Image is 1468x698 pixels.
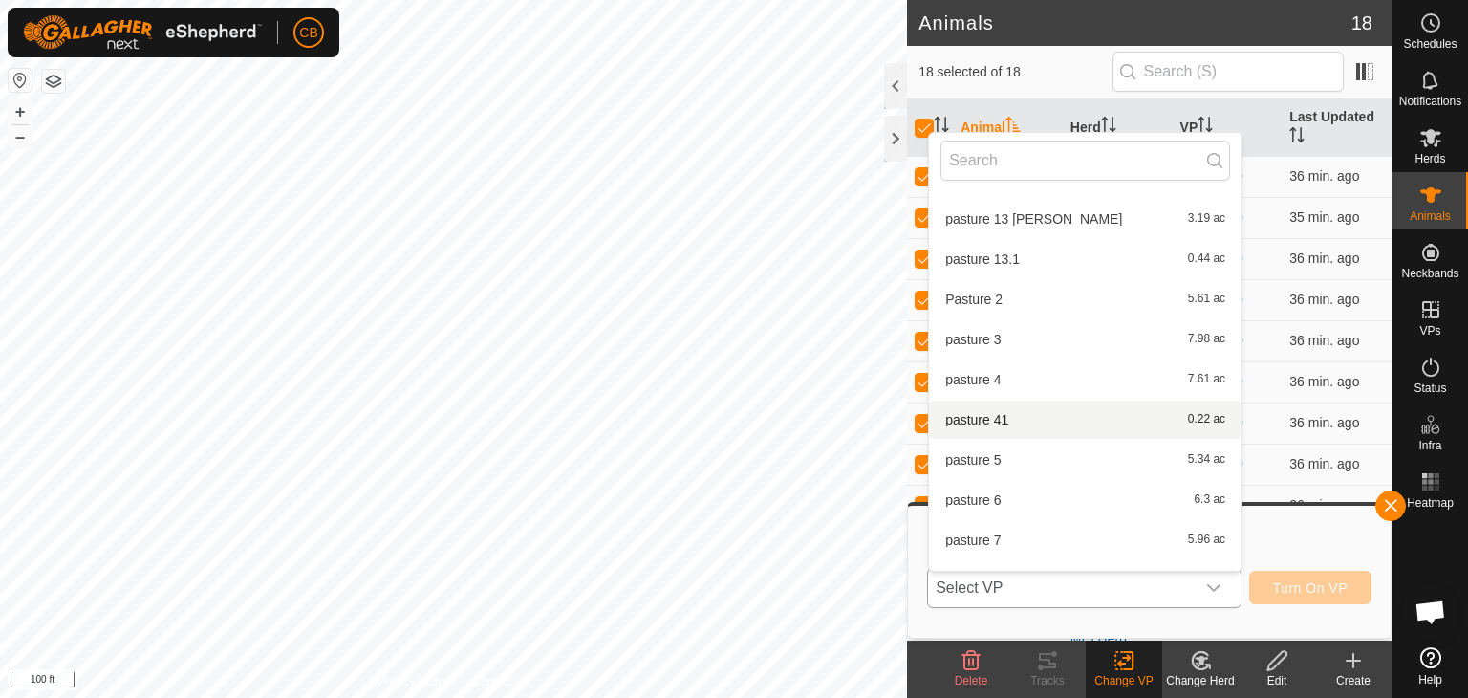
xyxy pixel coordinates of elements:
th: Herd [1063,99,1173,157]
th: Last Updated [1282,99,1392,157]
span: Schedules [1403,38,1457,50]
input: Search [940,141,1230,181]
span: pasture 6 [945,493,1001,507]
span: Oct 10, 2025, 4:00 PM [1289,209,1359,225]
p-sorticon: Activate to sort [1101,120,1116,135]
a: pasture 40 [1180,374,1243,389]
a: pasture 40 [1180,333,1243,348]
li: pasture 6 [929,481,1241,519]
span: 0.22 ac [1188,413,1225,426]
li: pasture 4 [929,360,1241,399]
span: 0.44 ac [1188,252,1225,266]
span: Oct 10, 2025, 4:00 PM [1289,415,1359,430]
span: 18 [1351,9,1372,37]
span: VPs [1419,325,1440,337]
span: Turn On VP [1273,580,1348,596]
span: Select VP [928,569,1195,607]
a: Privacy Policy [378,673,450,690]
h2: Animals [918,11,1351,34]
a: pasture 40 [1180,209,1243,225]
li: pasture 13 woods [929,200,1241,238]
div: Open chat [1402,583,1459,641]
a: pasture 40 [1180,292,1243,307]
a: pasture 40 [1180,497,1243,513]
a: pasture 40 [1180,251,1243,266]
span: 5.34 ac [1188,453,1225,467]
a: pasture 40 [1180,456,1243,471]
span: Animals [1410,210,1451,222]
div: dropdown trigger [1195,569,1233,607]
span: Heatmap [1407,497,1454,509]
span: pasture 13 [PERSON_NAME] [945,212,1122,226]
span: Neckbands [1401,268,1458,279]
a: Contact Us [472,673,529,690]
span: Oct 10, 2025, 4:00 PM [1289,374,1359,389]
button: Reset Map [9,69,32,92]
span: 7.98 ac [1188,333,1225,346]
span: Herds [1414,153,1445,164]
span: Oct 10, 2025, 4:00 PM [1289,168,1359,184]
span: Oct 10, 2025, 4:00 PM [1289,251,1359,266]
li: pasture 5 [929,441,1241,479]
span: Oct 10, 2025, 4:00 PM [1289,456,1359,471]
a: pasture 40 [1180,415,1243,430]
span: Oct 10, 2025, 4:00 PM [1289,497,1359,513]
div: Tracks [1009,672,1086,689]
input: Search (S) [1112,52,1344,92]
p-sorticon: Activate to sort [1005,120,1021,135]
button: Turn On VP [1249,571,1371,604]
span: pasture 41 [945,413,1008,426]
span: Notifications [1399,96,1461,107]
span: 7.61 ac [1188,373,1225,386]
span: Help [1418,674,1442,686]
span: Pasture 2 [945,293,1003,306]
a: pasture 40 [1180,168,1243,184]
span: CB [299,23,317,43]
div: Change Herd [1162,672,1239,689]
li: pasture 3 [929,320,1241,359]
button: + [9,100,32,123]
li: pasture 7 [929,521,1241,559]
p-sorticon: Activate to sort [1198,120,1213,135]
span: 5.96 ac [1188,534,1225,547]
th: Animal [953,99,1063,157]
img: Gallagher Logo [23,15,262,50]
button: Map Layers [42,70,65,93]
div: Create [1315,672,1392,689]
span: 6.3 ac [1194,493,1225,507]
li: pasture 41 [929,401,1241,439]
span: pasture 7 [945,534,1001,547]
li: pasture 8 [929,561,1241,600]
span: Oct 10, 2025, 4:00 PM [1289,333,1359,348]
th: VP [1173,99,1283,157]
span: 18 selected of 18 [918,62,1112,82]
span: Status [1414,382,1446,394]
li: Pasture 2 [929,280,1241,318]
button: – [9,125,32,148]
span: pasture 5 [945,453,1001,467]
p-sorticon: Activate to sort [1289,130,1305,145]
div: Edit [1239,672,1315,689]
span: 5.61 ac [1188,293,1225,306]
div: Change VP [1086,672,1162,689]
span: Infra [1418,440,1441,451]
span: pasture 13.1 [945,252,1020,266]
li: pasture 13.1 [929,240,1241,278]
p-sorticon: Activate to sort [934,120,949,135]
a: Help [1392,640,1468,693]
span: pasture 3 [945,333,1001,346]
span: Oct 10, 2025, 4:00 PM [1289,292,1359,307]
span: pasture 4 [945,373,1001,386]
span: Delete [955,674,988,687]
span: 3.19 ac [1188,212,1225,226]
